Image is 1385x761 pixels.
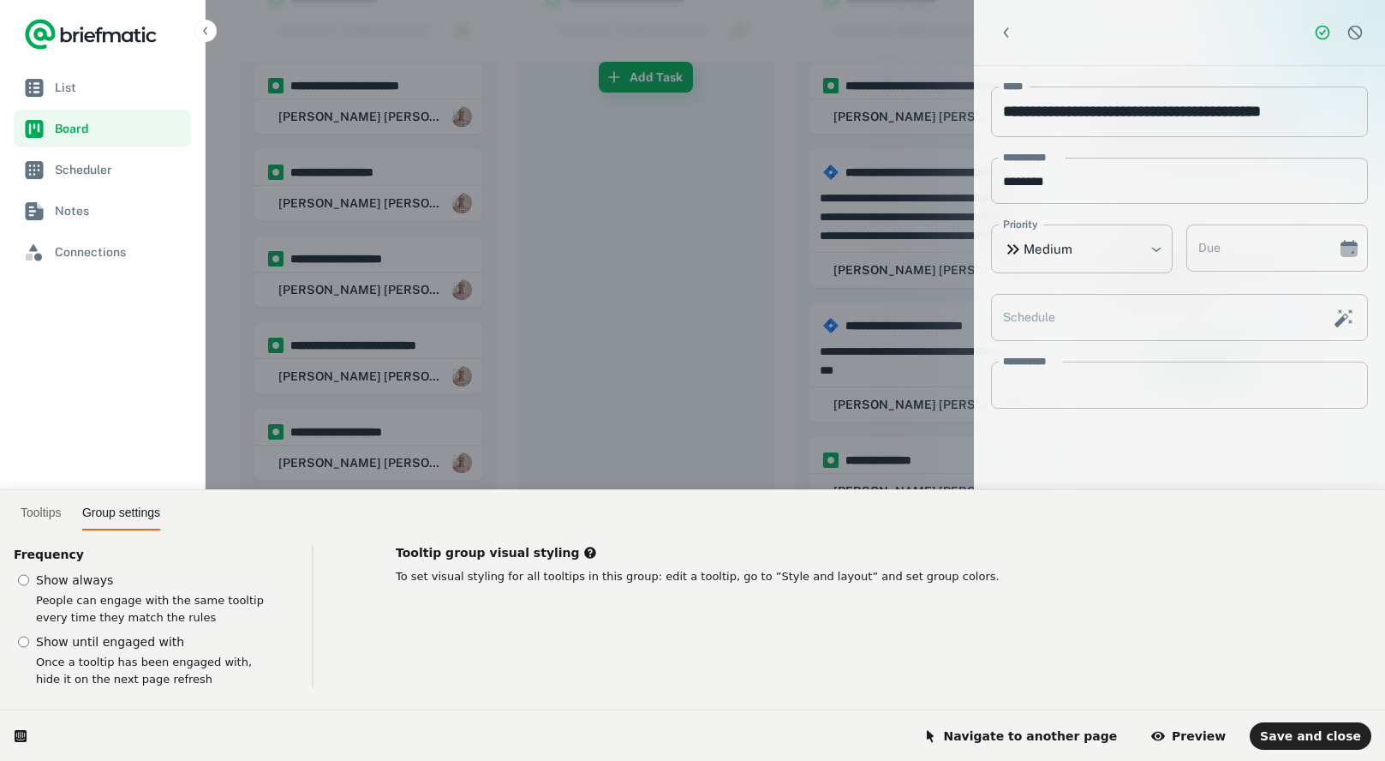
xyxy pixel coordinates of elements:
[21,497,69,530] button: Tooltips
[82,506,160,519] span: Group settings
[36,633,271,654] label: Show until engaged with
[36,572,271,592] label: Show always
[1250,722,1371,750] button: Save and close
[923,729,1118,743] span: Navigate to another page
[396,568,1000,585] span: To set visual styling for all tooltips in this group: edit a tooltip, go to ”Style and layout” an...
[913,722,1128,750] button: Navigate to another page
[1151,729,1226,743] span: Preview
[21,506,61,519] span: Tooltips
[36,654,271,688] p: Once a tooltip has been engaged with, hide it on the next page refresh
[14,544,271,572] h4: Frequency
[74,497,160,530] button: Group settings
[396,544,1000,561] strong: Tooltip group visual styling
[1141,722,1236,750] button: Preview
[36,592,271,626] p: People can engage with the same tooltip every time they match the rules
[1260,729,1361,743] span: Save and close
